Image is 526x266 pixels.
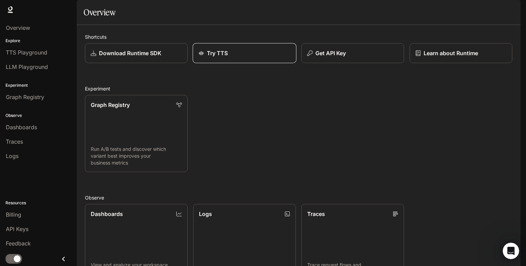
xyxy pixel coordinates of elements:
iframe: Intercom live chat [503,243,519,259]
h2: Observe [85,194,512,201]
p: Graph Registry [91,101,130,109]
h2: Experiment [85,85,512,92]
p: Run A/B tests and discover which variant best improves your business metrics [91,146,182,166]
p: Try TTS [207,49,228,57]
a: Learn about Runtime [410,43,512,63]
p: Get API Key [315,49,346,57]
a: Graph RegistryRun A/B tests and discover which variant best improves your business metrics [85,95,188,172]
h1: Overview [84,5,115,19]
p: Learn about Runtime [424,49,478,57]
h2: Shortcuts [85,33,512,40]
p: Download Runtime SDK [99,49,161,57]
a: Try TTS [193,43,297,63]
a: Download Runtime SDK [85,43,188,63]
p: Dashboards [91,210,123,218]
p: Logs [199,210,212,218]
p: Traces [307,210,325,218]
button: Get API Key [301,43,404,63]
